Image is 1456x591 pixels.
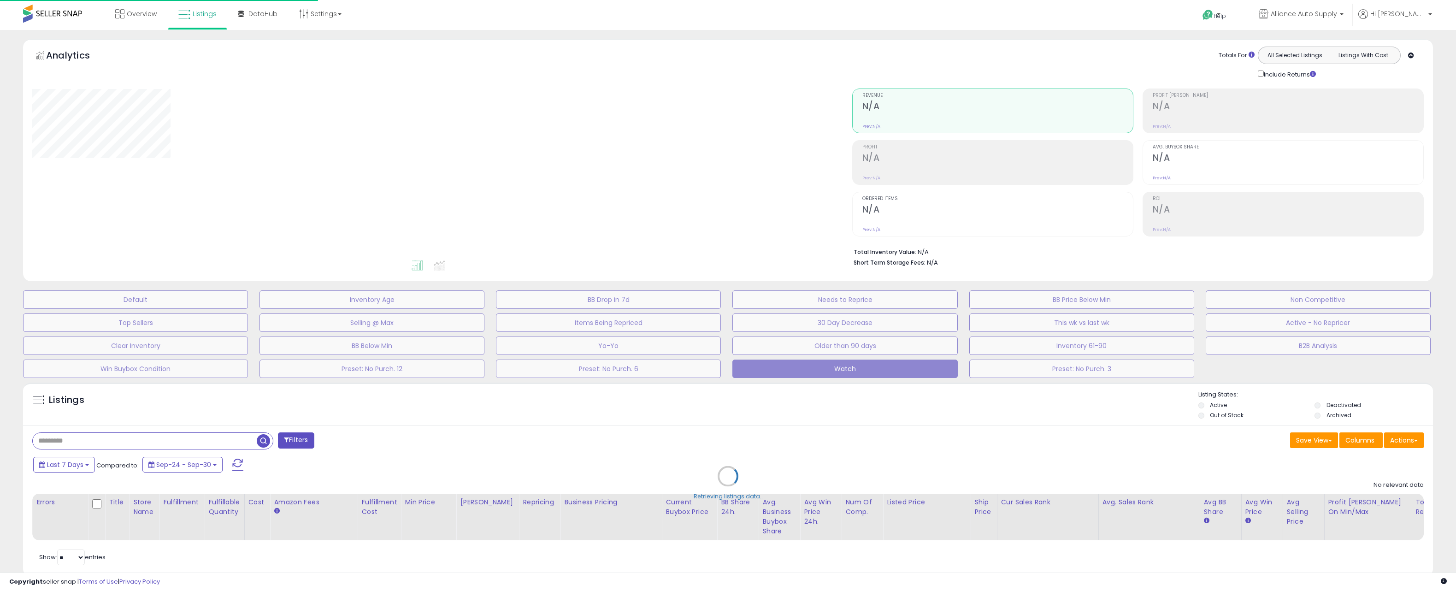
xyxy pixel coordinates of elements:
[854,248,916,256] b: Total Inventory Value:
[732,360,957,378] button: Watch
[862,124,880,129] small: Prev: N/A
[732,290,957,309] button: Needs to Reprice
[46,49,108,64] h5: Analytics
[969,313,1194,332] button: This wk vs last wk
[969,337,1194,355] button: Inventory 61-90
[193,9,217,18] span: Listings
[1153,227,1171,232] small: Prev: N/A
[969,360,1194,378] button: Preset: No Purch. 3
[862,204,1133,217] h2: N/A
[1153,175,1171,181] small: Prev: N/A
[259,337,484,355] button: BB Below Min
[1370,9,1426,18] span: Hi [PERSON_NAME]
[732,313,957,332] button: 30 Day Decrease
[23,313,248,332] button: Top Sellers
[862,153,1133,165] h2: N/A
[854,259,925,266] b: Short Term Storage Fees:
[1153,101,1423,113] h2: N/A
[1358,9,1432,30] a: Hi [PERSON_NAME]
[862,101,1133,113] h2: N/A
[1153,124,1171,129] small: Prev: N/A
[259,360,484,378] button: Preset: No Purch. 12
[862,196,1133,201] span: Ordered Items
[9,577,43,586] strong: Copyright
[1153,204,1423,217] h2: N/A
[1251,69,1327,79] div: Include Returns
[23,337,248,355] button: Clear Inventory
[862,227,880,232] small: Prev: N/A
[1202,9,1214,21] i: Get Help
[23,290,248,309] button: Default
[862,145,1133,150] span: Profit
[496,290,721,309] button: BB Drop in 7d
[694,492,763,501] div: Retrieving listings data..
[9,578,160,586] div: seller snap | |
[1219,51,1255,60] div: Totals For
[854,246,1417,257] li: N/A
[259,290,484,309] button: Inventory Age
[1206,337,1431,355] button: B2B Analysis
[259,313,484,332] button: Selling @ Max
[969,290,1194,309] button: BB Price Below Min
[1206,313,1431,332] button: Active - No Repricer
[1153,93,1423,98] span: Profit [PERSON_NAME]
[927,258,938,267] span: N/A
[1153,145,1423,150] span: Avg. Buybox Share
[496,337,721,355] button: Yo-Yo
[1206,290,1431,309] button: Non Competitive
[248,9,277,18] span: DataHub
[496,313,721,332] button: Items Being Repriced
[1214,12,1226,20] span: Help
[1153,153,1423,165] h2: N/A
[862,93,1133,98] span: Revenue
[1329,49,1397,61] button: Listings With Cost
[23,360,248,378] button: Win Buybox Condition
[1261,49,1329,61] button: All Selected Listings
[1153,196,1423,201] span: ROI
[1271,9,1337,18] span: Alliance Auto Supply
[127,9,157,18] span: Overview
[496,360,721,378] button: Preset: No Purch. 6
[732,337,957,355] button: Older than 90 days
[862,175,880,181] small: Prev: N/A
[1195,2,1244,30] a: Help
